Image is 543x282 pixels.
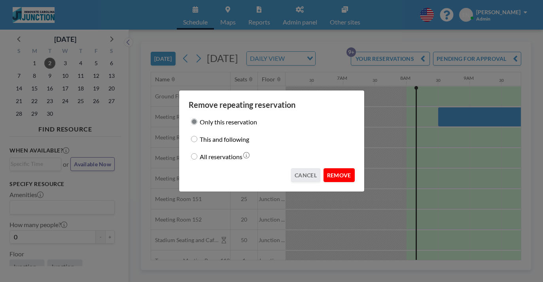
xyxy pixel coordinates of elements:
[200,116,257,127] label: Only this reservation
[324,168,355,182] button: REMOVE
[200,133,249,145] label: This and following
[189,100,355,110] h3: Remove repeating reservation
[291,168,320,182] button: CANCEL
[200,151,242,162] label: All reservations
